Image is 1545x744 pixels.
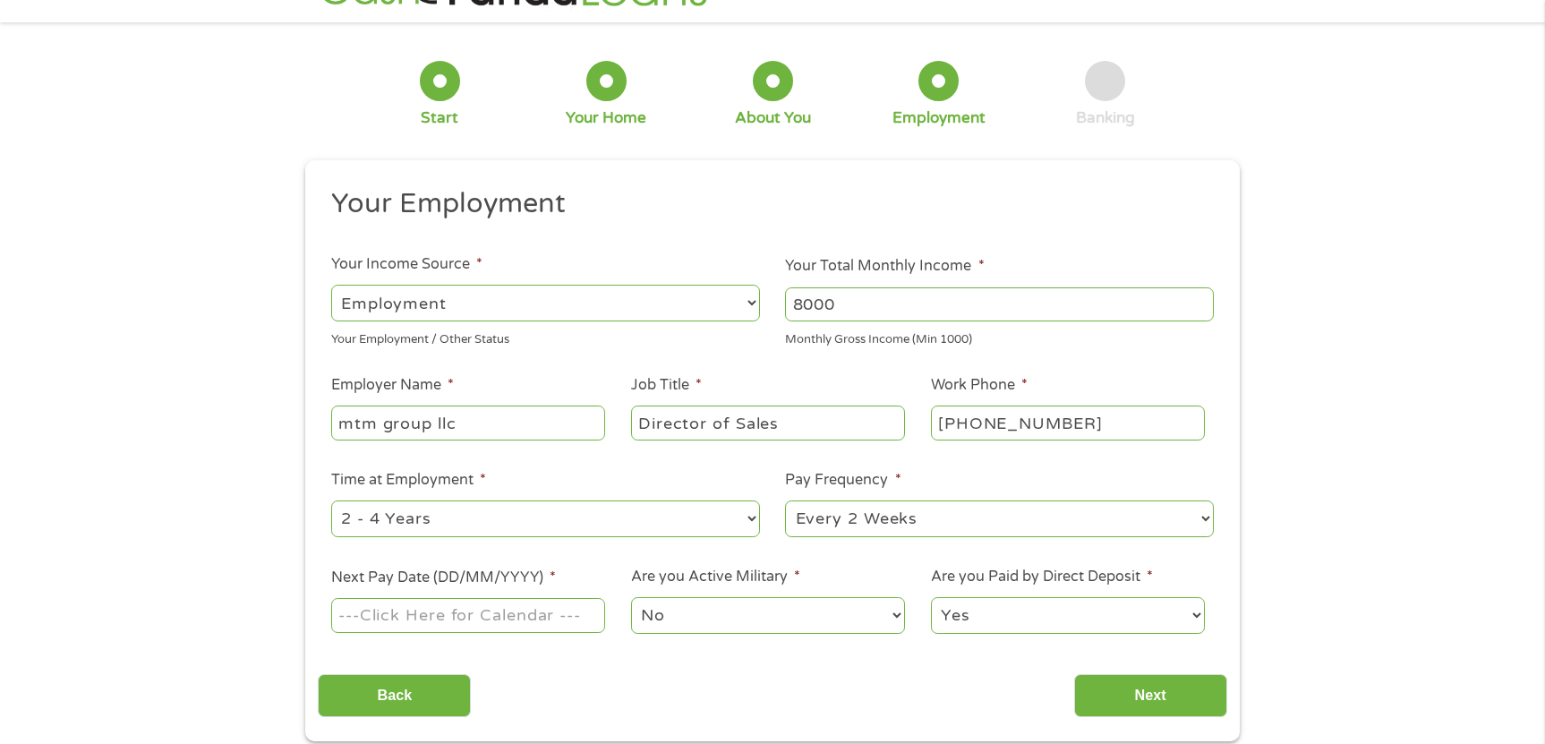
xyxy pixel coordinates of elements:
[785,287,1214,321] input: 1800
[318,674,471,718] input: Back
[566,108,646,128] div: Your Home
[631,406,905,440] input: Cashier
[331,471,486,490] label: Time at Employment
[785,471,901,490] label: Pay Frequency
[331,376,454,395] label: Employer Name
[331,569,556,587] label: Next Pay Date (DD/MM/YYYY)
[1076,108,1135,128] div: Banking
[331,255,482,274] label: Your Income Source
[331,186,1201,222] h2: Your Employment
[785,257,984,276] label: Your Total Monthly Income
[931,376,1028,395] label: Work Phone
[331,406,605,440] input: Walmart
[631,568,800,586] label: Are you Active Military
[892,108,986,128] div: Employment
[931,406,1205,440] input: (231) 754-4010
[735,108,811,128] div: About You
[931,568,1153,586] label: Are you Paid by Direct Deposit
[421,108,458,128] div: Start
[331,598,605,632] input: ---Click Here for Calendar ---
[631,376,702,395] label: Job Title
[331,325,760,349] div: Your Employment / Other Status
[785,325,1214,349] div: Monthly Gross Income (Min 1000)
[1074,674,1227,718] input: Next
